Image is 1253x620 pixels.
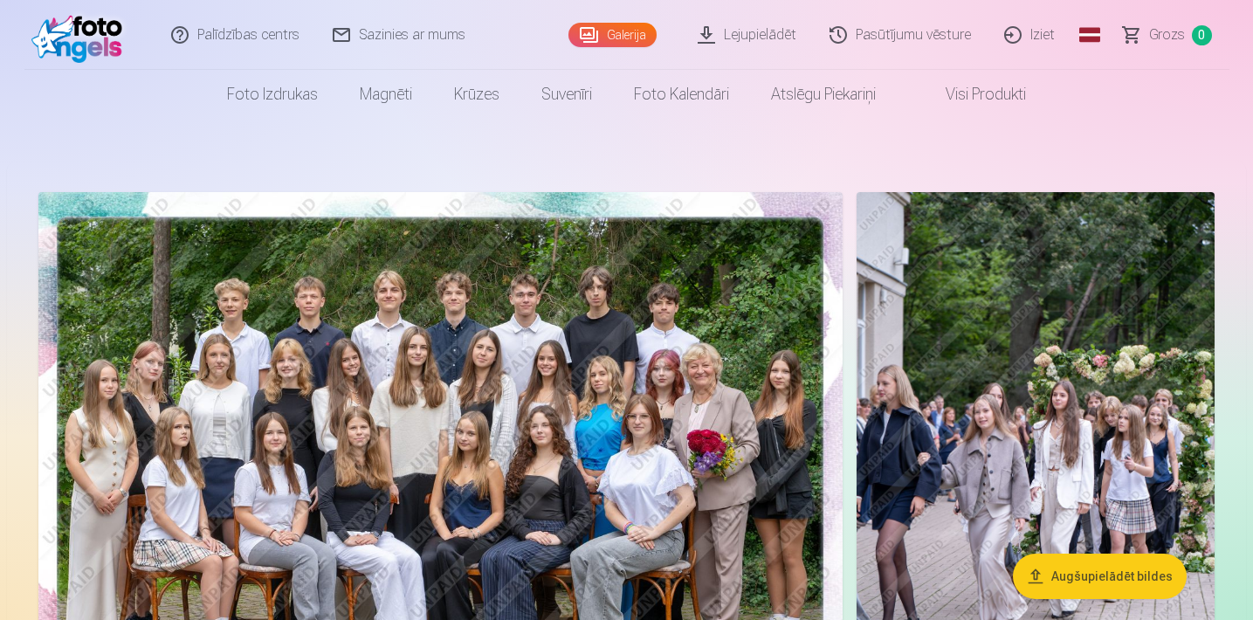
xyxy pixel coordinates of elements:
a: Magnēti [339,70,433,119]
a: Atslēgu piekariņi [750,70,897,119]
span: Grozs [1149,24,1185,45]
span: 0 [1192,25,1212,45]
img: /fa3 [31,7,132,63]
button: Augšupielādēt bildes [1013,554,1187,599]
a: Krūzes [433,70,520,119]
a: Foto izdrukas [206,70,339,119]
a: Foto kalendāri [613,70,750,119]
a: Visi produkti [897,70,1047,119]
a: Galerija [568,23,657,47]
a: Suvenīri [520,70,613,119]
